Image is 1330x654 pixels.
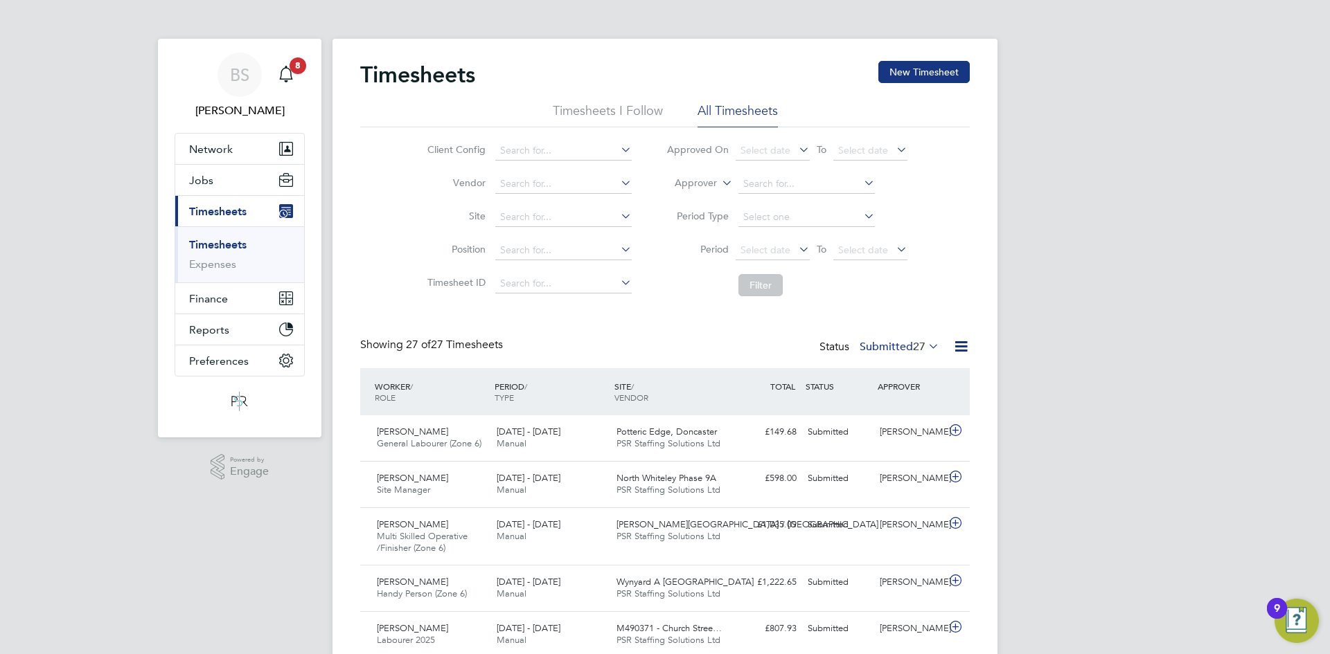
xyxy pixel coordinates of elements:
span: [DATE] - [DATE] [497,426,560,437]
div: £1,222.65 [730,571,802,594]
span: Wynyard A [GEOGRAPHIC_DATA] [617,576,754,588]
span: 27 [913,340,925,354]
span: Network [189,143,233,156]
div: £598.00 [730,467,802,490]
a: 8 [272,53,300,97]
span: / [410,381,413,392]
li: All Timesheets [698,102,778,127]
span: Select date [838,244,888,256]
span: To [813,140,831,158]
button: New Timesheet [878,61,970,83]
div: SITE [611,374,731,410]
span: PSR Staffing Solutions Ltd [617,437,720,449]
div: [PERSON_NAME] [874,421,946,444]
span: [PERSON_NAME][GEOGRAPHIC_DATA] / [GEOGRAPHIC_DATA] [617,518,878,530]
span: PSR Staffing Solutions Ltd [617,530,720,542]
span: [PERSON_NAME] [377,622,448,634]
span: 27 of [406,338,431,352]
button: Filter [738,274,783,296]
span: [PERSON_NAME] [377,518,448,530]
span: Engage [230,466,269,478]
span: ROLE [375,392,396,403]
input: Search for... [495,174,632,194]
span: Beth Seddon [175,102,305,119]
span: PSR Staffing Solutions Ltd [617,588,720,599]
label: Vendor [423,176,486,189]
span: Powered by [230,454,269,466]
label: Period [666,243,729,255]
span: To [813,240,831,258]
span: TYPE [495,392,514,403]
span: TOTAL [770,381,795,392]
span: [DATE] - [DATE] [497,576,560,588]
span: [DATE] - [DATE] [497,472,560,484]
div: [PERSON_NAME] [874,571,946,594]
label: Approver [655,176,717,190]
span: Manual [497,588,526,599]
a: Powered byEngage [211,454,269,480]
span: 27 Timesheets [406,338,503,352]
div: Submitted [802,617,874,640]
button: Network [175,134,304,164]
div: APPROVER [874,374,946,399]
span: Manual [497,634,526,646]
label: Submitted [860,340,939,354]
div: Status [819,338,942,357]
h2: Timesheets [360,61,475,89]
button: Open Resource Center, 9 new notifications [1275,599,1319,643]
span: Potteric Edge, Doncaster [617,426,717,437]
div: 9 [1274,608,1280,626]
input: Select one [738,208,875,227]
div: Submitted [802,571,874,594]
label: Site [423,210,486,222]
span: Jobs [189,174,213,187]
span: / [631,381,634,392]
span: / [524,381,527,392]
span: [PERSON_NAME] [377,576,448,588]
div: Submitted [802,467,874,490]
input: Search for... [495,141,632,161]
span: Select date [838,144,888,156]
div: £1,035.09 [730,514,802,536]
div: STATUS [802,374,874,399]
span: Preferences [189,354,249,367]
input: Search for... [495,208,632,227]
img: psrsolutions-logo-retina.png [227,390,252,412]
label: Client Config [423,143,486,156]
span: Manual [497,530,526,542]
div: Showing [360,338,506,352]
div: PERIOD [491,374,611,410]
button: Preferences [175,345,304,376]
div: Timesheets [175,226,304,282]
span: 8 [290,57,306,74]
div: WORKER [371,374,491,410]
span: [PERSON_NAME] [377,472,448,484]
input: Search for... [495,274,632,293]
span: Labourer 2025 [377,634,435,646]
button: Timesheets [175,196,304,226]
label: Approved On [666,143,729,156]
label: Position [423,243,486,255]
span: North Whiteley Phase 9A [617,472,716,484]
nav: Main navigation [158,39,321,437]
span: Site Manager [377,484,430,496]
span: PSR Staffing Solutions Ltd [617,634,720,646]
a: BS[PERSON_NAME] [175,53,305,119]
div: [PERSON_NAME] [874,617,946,640]
span: VENDOR [614,392,648,403]
input: Search for... [738,174,875,194]
span: M490371 - Church Stree… [617,622,722,634]
div: £149.68 [730,421,802,444]
div: Submitted [802,514,874,536]
div: [PERSON_NAME] [874,514,946,536]
div: [PERSON_NAME] [874,467,946,490]
span: Select date [741,144,790,156]
span: Handy Person (Zone 6) [377,588,467,599]
input: Search for... [495,241,632,260]
span: Finance [189,292,228,305]
span: General Labourer (Zone 6) [377,437,481,449]
span: [PERSON_NAME] [377,426,448,437]
div: Submitted [802,421,874,444]
a: Go to home page [175,390,305,412]
span: Multi Skilled Operative /Finisher (Zone 6) [377,530,468,554]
